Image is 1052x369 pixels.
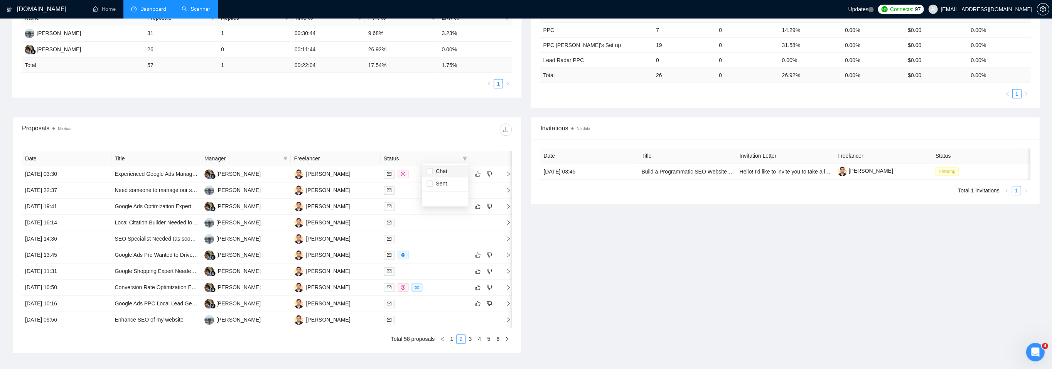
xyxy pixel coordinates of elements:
a: Pending [935,168,961,174]
td: 0 [653,52,716,67]
a: 1 [494,79,502,88]
img: MS [294,266,303,276]
button: dislike [485,283,494,292]
a: Google Ads PPC Local Lead Generation Specialist [115,300,236,307]
img: MS [294,234,303,244]
span: eye [401,253,405,257]
a: 1 [1012,89,1021,98]
button: dislike [485,250,494,259]
span: right [505,81,510,86]
div: [PERSON_NAME] [306,299,350,308]
span: dislike [487,268,492,274]
a: Google Ads Pro Wanted to Drive High-Value Flooring Leads (New Business, $2.5k Ad Spend [115,252,336,258]
td: $ 0.00 [904,67,967,83]
div: [PERSON_NAME] [216,218,261,227]
td: [DATE] 19:41 [22,199,111,215]
span: like [475,203,480,209]
a: [PERSON_NAME] [837,168,893,174]
li: 6 [493,334,502,344]
img: AF [204,169,214,179]
a: 3 [466,335,474,343]
td: 3.23% [438,25,512,42]
td: 1.75 % [438,58,512,73]
td: Build a Programmatic SEO Website With Wordpress [638,163,736,180]
td: 0 [716,67,779,83]
th: Status [932,148,1030,163]
span: right [499,171,511,177]
td: [DATE] 14:36 [22,231,111,247]
button: dislike [485,266,494,276]
div: [PERSON_NAME] [216,186,261,194]
img: AF [204,283,214,292]
span: dislike [487,203,492,209]
td: 57 [144,58,218,73]
td: 00:22:04 [292,58,365,73]
div: [PERSON_NAME] [306,234,350,243]
span: Pending [935,167,958,176]
img: c1J0b20xq_WUghEqO4suMbKXSKIoOpGh22SF0fXe0e7X8VMNyH90yHZg5aT-_cWY0H [837,167,847,176]
a: Lead Radar PPC [543,57,584,63]
td: 0.00% [841,22,904,37]
div: Proposals [22,123,267,136]
span: left [1005,91,1010,96]
td: SEO Specialist Needed (as soon as possible) [111,231,201,247]
button: like [473,250,482,259]
td: 9.68% [365,25,438,42]
img: YM [204,185,214,195]
span: 97 [915,5,920,13]
span: left [440,337,445,341]
span: 4 [1042,343,1048,349]
span: right [505,337,509,341]
td: 0.00% [841,52,904,67]
img: MS [294,315,303,325]
div: [PERSON_NAME] [216,170,261,178]
span: Chat [433,168,447,174]
span: mail [387,204,391,209]
td: 26 [653,67,716,83]
td: [DATE] 13:45 [22,247,111,263]
span: Time [295,15,313,21]
span: like [475,268,480,274]
div: [PERSON_NAME] [306,267,350,275]
td: 0 [716,22,779,37]
img: MS [294,169,303,179]
button: left [1002,186,1012,195]
button: dislike [485,202,494,211]
td: Google Ads Pro Wanted to Drive High-Value Flooring Leads (New Business, $2.5k Ad Spend [111,247,201,263]
a: 5 [484,335,493,343]
a: setting [1037,6,1049,12]
a: 1 [1012,186,1020,195]
span: Sent [433,180,447,187]
span: right [1023,91,1028,96]
a: MS[PERSON_NAME] [294,219,350,225]
span: right [499,252,511,258]
td: 0.00% [968,52,1030,67]
a: YM[PERSON_NAME] [204,219,261,225]
li: Previous Page [484,79,494,88]
td: Local Citation Builder Needed for PC Repair Business (Local SEO Focus) [111,215,201,231]
button: setting [1037,3,1049,15]
li: Next Page [502,334,512,344]
button: left [1003,89,1012,98]
td: 0.00% [438,42,512,58]
span: filter [462,156,467,161]
td: 26.92% [365,42,438,58]
th: Date [22,151,111,166]
td: $0.00 [904,52,967,67]
td: 0.00 % [841,67,904,83]
td: 0.00 % [968,67,1030,83]
td: Google Ads Optimization Expert [111,199,201,215]
th: Date [540,148,638,163]
span: PVR [368,15,386,21]
img: logo [7,3,12,16]
td: [DATE] 10:50 [22,280,111,296]
span: filter [282,153,289,164]
td: [DATE] 09:56 [22,312,111,328]
img: MS [294,185,303,195]
div: [PERSON_NAME] [216,315,261,324]
button: right [503,79,512,88]
td: 0 [218,42,292,58]
span: No data [58,127,71,131]
div: [PERSON_NAME] [37,45,81,54]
